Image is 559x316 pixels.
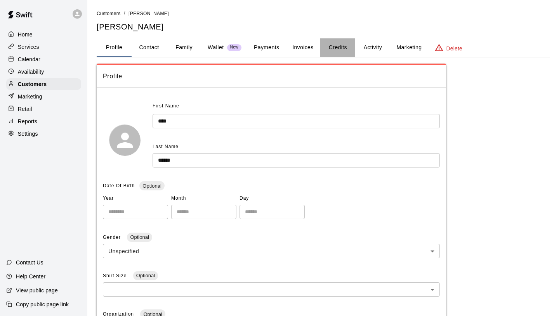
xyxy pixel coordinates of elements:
p: Delete [446,45,462,52]
button: Marketing [390,38,428,57]
span: Date Of Birth [103,183,135,188]
a: Calendar [6,54,81,65]
a: Home [6,29,81,40]
p: Retail [18,105,32,113]
span: [PERSON_NAME] [128,11,169,16]
p: Wallet [208,43,224,52]
p: View public page [16,287,58,294]
button: Credits [320,38,355,57]
p: Home [18,31,33,38]
a: Marketing [6,91,81,102]
li: / [124,9,125,17]
nav: breadcrumb [97,9,550,18]
a: Retail [6,103,81,115]
a: Customers [6,78,81,90]
div: basic tabs example [97,38,550,57]
span: Shirt Size [103,273,128,278]
p: Contact Us [16,259,43,266]
span: Gender [103,235,122,240]
p: Customers [18,80,47,88]
span: Profile [103,71,440,81]
button: Invoices [285,38,320,57]
h5: [PERSON_NAME] [97,22,550,32]
span: Optional [133,273,158,278]
span: New [227,45,241,50]
a: Availability [6,66,81,78]
p: Calendar [18,55,40,63]
p: Copy public page link [16,300,69,308]
p: Settings [18,130,38,138]
button: Profile [97,38,132,57]
button: Contact [132,38,167,57]
button: Payments [248,38,285,57]
a: Settings [6,128,81,140]
p: Services [18,43,39,51]
div: Unspecified [103,244,440,258]
a: Reports [6,116,81,127]
a: Customers [97,10,121,16]
span: First Name [153,100,179,112]
button: Activity [355,38,390,57]
span: Optional [127,234,152,240]
span: Day [240,192,305,205]
p: Marketing [18,93,42,100]
p: Reports [18,117,37,125]
button: Family [167,38,201,57]
span: Last Name [153,144,179,149]
a: Services [6,41,81,53]
span: Year [103,192,168,205]
span: Customers [97,11,121,16]
span: Optional [139,183,164,189]
p: Availability [18,68,44,76]
p: Help Center [16,273,45,280]
span: Month [171,192,236,205]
